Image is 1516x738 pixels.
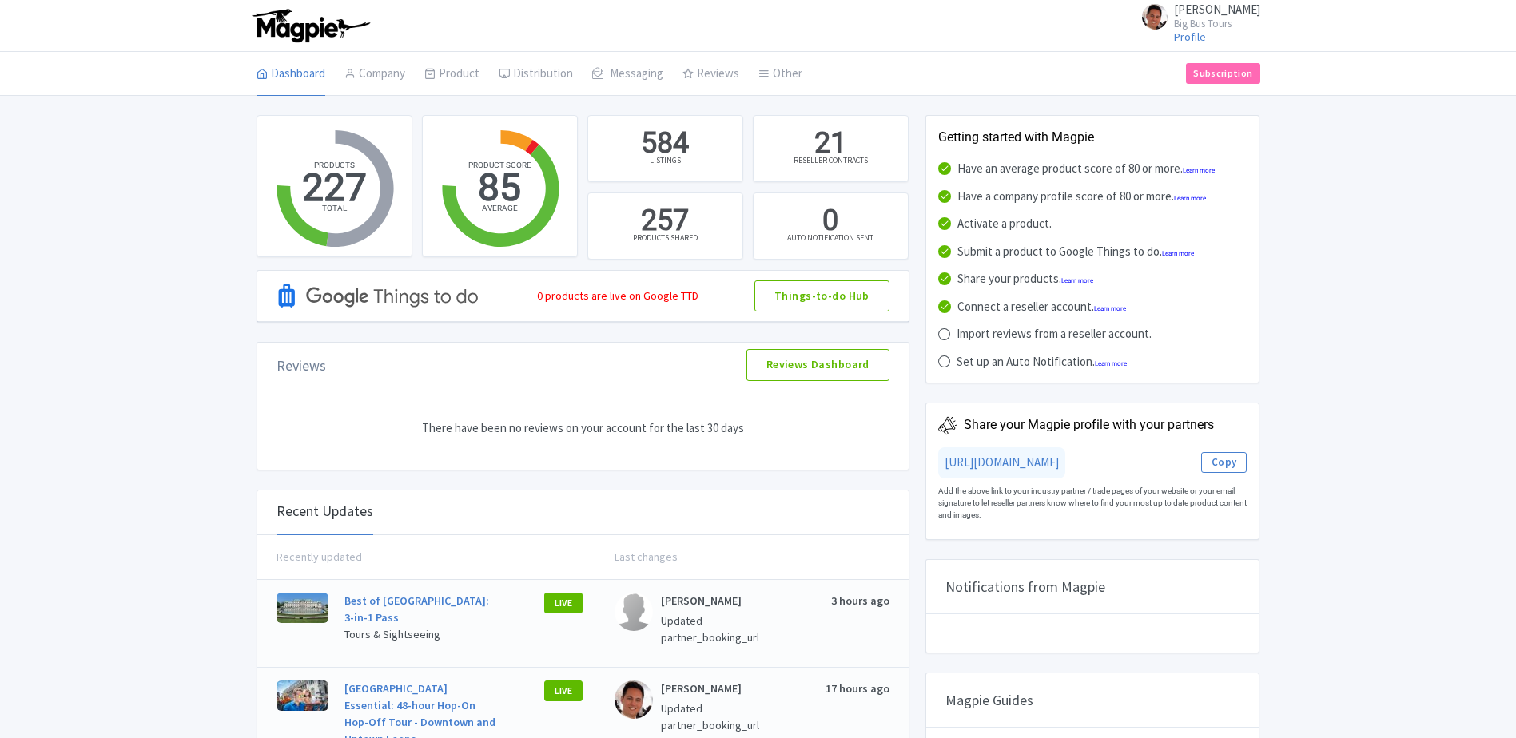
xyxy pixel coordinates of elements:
[499,52,573,97] a: Distribution
[424,52,479,97] a: Product
[938,478,1247,527] div: Add the above link to your industry partner / trade pages of your website or your email signature...
[1095,360,1127,367] a: Learn more
[277,593,328,623] img: dbc2848364e3c225d4b5784e6f5d4bf290358d0a0c552d6e88e972ee339d8df0_qtdw1i.avif
[587,192,743,260] a: 257 PRODUCTS SHARED
[1132,3,1260,29] a: [PERSON_NAME] Big Bus Tours
[633,232,698,244] div: PRODUCTS SHARED
[641,201,689,241] div: 257
[957,270,1093,288] div: Share your products.
[661,700,787,734] p: Updated partner_booking_url
[1094,305,1126,312] a: Learn more
[1142,4,1168,30] img: ww8ahpxye42srrrugrao.jpg
[957,188,1206,206] div: Have a company profile score of 80 or more.
[753,115,909,182] a: 21 RESELLER CONTRACTS
[615,593,653,631] img: contact-b11cc6e953956a0c50a2f97983291f06.png
[344,626,499,643] p: Tours & Sightseeing
[587,115,743,182] a: 584 LISTINGS
[537,288,698,304] div: 0 products are live on Google TTD
[754,280,889,312] a: Things-to-do Hub
[277,355,326,376] div: Reviews
[1201,452,1247,473] button: Copy
[592,52,663,97] a: Messaging
[1174,2,1260,17] span: [PERSON_NAME]
[583,549,889,565] div: Last changes
[753,192,909,260] a: 0 AUTO NOTIFICATION SENT
[277,549,583,565] div: Recently updated
[1183,167,1215,174] a: Learn more
[1061,277,1093,284] a: Learn more
[682,52,739,97] a: Reviews
[794,154,868,166] div: RESELLER CONTRACTS
[957,243,1194,261] div: Submit a product to Google Things to do.
[1174,18,1260,29] small: Big Bus Tours
[957,325,1152,343] div: Import reviews from a reseller account.
[787,232,873,244] div: AUTO NOTIFICATION SENT
[957,298,1126,316] div: Connect a reseller account.
[277,487,373,535] div: Recent Updates
[344,593,489,625] a: Best of [GEOGRAPHIC_DATA]: 3-in-1 Pass
[661,593,787,609] p: [PERSON_NAME]
[957,215,1052,233] div: Activate a product.
[661,680,787,697] p: [PERSON_NAME]
[746,349,889,381] a: Reviews Dashboard
[615,680,653,719] img: ww8ahpxye42srrrugrao.jpg
[641,124,689,164] div: 584
[257,52,325,97] a: Dashboard
[650,154,681,166] div: LISTINGS
[938,128,1247,147] div: Getting started with Magpie
[822,201,838,241] div: 0
[964,415,1214,434] div: Share your Magpie profile with your partners
[945,454,1059,470] a: [URL][DOMAIN_NAME]
[277,262,481,330] img: Google TTD
[264,387,902,470] div: There have been no reviews on your account for the last 30 days
[1174,30,1206,44] a: Profile
[814,124,846,164] div: 21
[1174,195,1206,202] a: Learn more
[249,8,372,43] img: logo-ab69f6fb50320c5b225c76a69d11143b.png
[957,160,1215,178] div: Have an average product score of 80 or more.
[787,593,889,654] div: 3 hours ago
[957,353,1127,371] div: Set up an Auto Notification.
[758,52,802,97] a: Other
[277,680,328,711] img: New_York_3_tslqce.jpg
[926,673,1259,728] div: Magpie Guides
[1162,250,1194,257] a: Learn more
[1186,63,1259,84] a: Subscription
[926,560,1259,614] div: Notifications from Magpie
[344,52,405,97] a: Company
[661,613,787,646] p: Updated partner_booking_url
